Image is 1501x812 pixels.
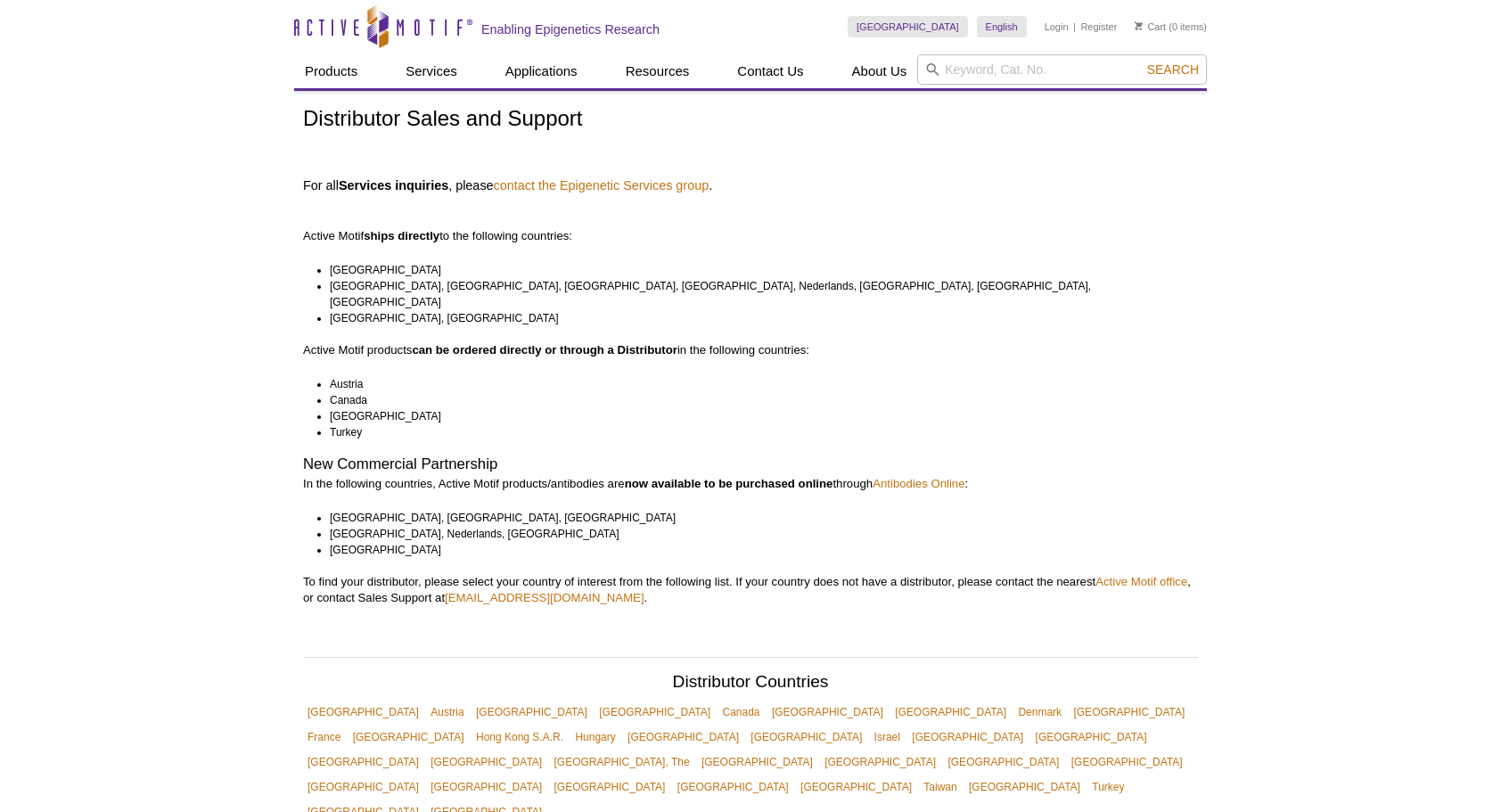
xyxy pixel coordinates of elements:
h4: For all , please . [303,177,1198,193]
a: [GEOGRAPHIC_DATA] [472,700,592,725]
a: [GEOGRAPHIC_DATA] [796,775,916,800]
a: Turkey [1087,775,1128,800]
a: Austria [426,700,468,725]
strong: can be ordered directly or through a Distributor [412,343,677,357]
a: [GEOGRAPHIC_DATA] [349,725,469,750]
a: [GEOGRAPHIC_DATA] [426,775,546,800]
a: [GEOGRAPHIC_DATA] [426,750,546,775]
a: [EMAIL_ADDRESS][DOMAIN_NAME] [445,591,644,604]
a: contact the Epigenetic Services group [494,177,709,193]
a: Hungary [570,725,619,750]
li: (0 items) [1135,16,1207,37]
a: Hong Kong S.A.R. [472,725,568,750]
a: France [303,725,345,750]
a: [GEOGRAPHIC_DATA] [964,775,1085,800]
a: Login [1045,21,1069,33]
a: [GEOGRAPHIC_DATA] [848,16,968,37]
span: Search [1147,62,1199,77]
h2: New Commercial Partnership [303,456,1198,472]
a: [GEOGRAPHIC_DATA] [1031,725,1152,750]
a: [GEOGRAPHIC_DATA] [820,750,940,775]
a: [GEOGRAPHIC_DATA] [303,750,423,775]
li: Austria [330,376,1182,392]
p: Active Motif products in the following countries: [303,342,1198,358]
li: | [1073,16,1076,37]
p: Active Motif to the following countries: [303,196,1198,244]
a: Products [294,54,368,88]
strong: ships directly [364,229,439,242]
a: [GEOGRAPHIC_DATA] [767,700,888,725]
a: Active Motif office [1095,575,1187,588]
a: [GEOGRAPHIC_DATA] [623,725,743,750]
li: [GEOGRAPHIC_DATA] [330,542,1182,558]
a: Register [1080,21,1117,33]
a: Resources [615,54,701,88]
li: [GEOGRAPHIC_DATA], [GEOGRAPHIC_DATA], [GEOGRAPHIC_DATA], [GEOGRAPHIC_DATA], Nederlands, [GEOGRAPH... [330,278,1182,310]
a: [GEOGRAPHIC_DATA] [746,725,866,750]
a: About Us [841,54,918,88]
a: Applications [495,54,588,88]
a: [GEOGRAPHIC_DATA] [890,700,1011,725]
h2: Distributor Countries [303,674,1198,695]
input: Keyword, Cat. No. [917,54,1207,85]
a: [GEOGRAPHIC_DATA] [907,725,1028,750]
button: Search [1142,62,1204,78]
a: [GEOGRAPHIC_DATA] [943,750,1063,775]
a: Antibodies Online [873,477,964,490]
a: [GEOGRAPHIC_DATA] [595,700,715,725]
li: Turkey [330,424,1182,440]
a: Taiwan [919,775,961,800]
h2: Enabling Epigenetics Research [481,21,660,37]
li: Canada [330,392,1182,408]
a: Cart [1135,21,1166,33]
a: [GEOGRAPHIC_DATA] [550,775,670,800]
p: In the following countries, Active Motif products/antibodies are through : [303,476,1198,492]
p: To find your distributor, please select your country of interest from the following list. If your... [303,574,1198,606]
img: Your Cart [1135,21,1143,30]
li: [GEOGRAPHIC_DATA], [GEOGRAPHIC_DATA] [330,310,1182,326]
a: Israel [870,725,905,750]
a: [GEOGRAPHIC_DATA] [303,775,423,800]
a: English [977,16,1027,37]
li: [GEOGRAPHIC_DATA], Nederlands, [GEOGRAPHIC_DATA] [330,526,1182,542]
h1: Distributor Sales and Support [303,107,1198,133]
a: [GEOGRAPHIC_DATA] [303,700,423,725]
strong: now available to be purchased online [625,477,833,490]
a: Contact Us [726,54,814,88]
a: [GEOGRAPHIC_DATA], The [550,750,694,775]
li: [GEOGRAPHIC_DATA] [330,408,1182,424]
a: [GEOGRAPHIC_DATA] [1067,750,1187,775]
a: Canada [718,700,765,725]
a: Services [395,54,468,88]
li: [GEOGRAPHIC_DATA], [GEOGRAPHIC_DATA], [GEOGRAPHIC_DATA] [330,510,1182,526]
a: [GEOGRAPHIC_DATA] [1069,700,1189,725]
a: [GEOGRAPHIC_DATA] [697,750,817,775]
a: Denmark [1013,700,1066,725]
strong: Services inquiries [339,178,448,193]
li: [GEOGRAPHIC_DATA] [330,262,1182,278]
a: [GEOGRAPHIC_DATA] [673,775,793,800]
